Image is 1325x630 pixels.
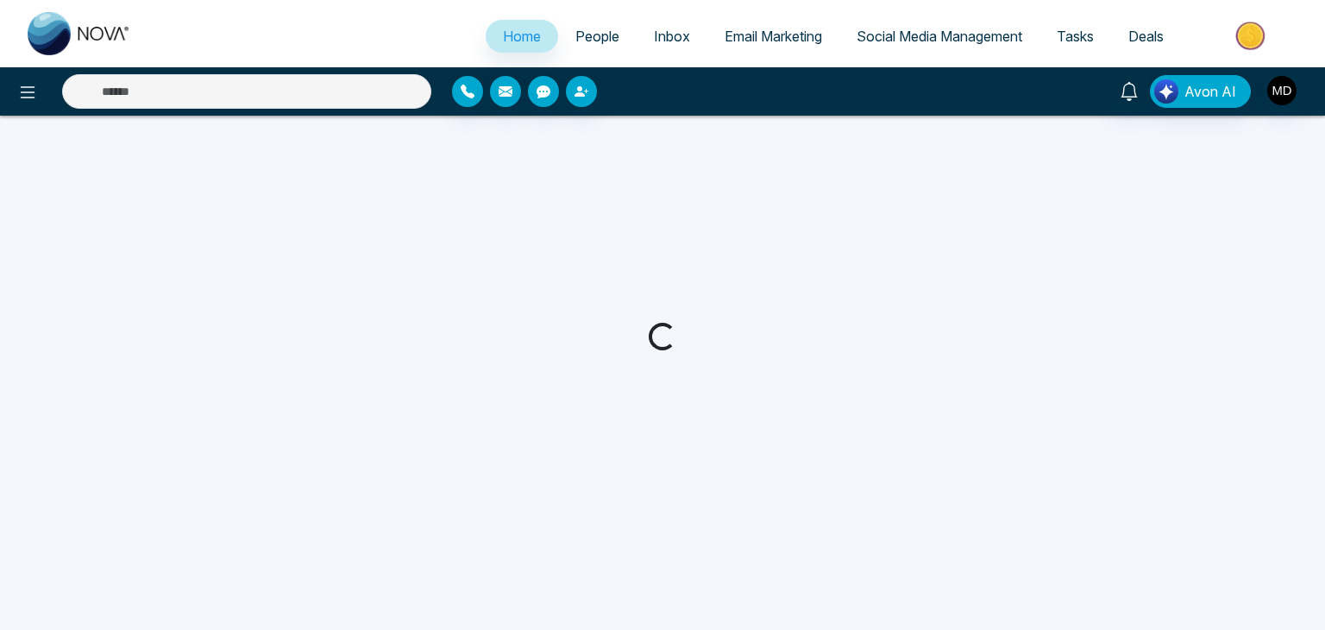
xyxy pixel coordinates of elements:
img: Nova CRM Logo [28,12,131,55]
a: Social Media Management [839,20,1039,53]
span: Avon AI [1184,81,1236,102]
span: Tasks [1057,28,1094,45]
span: Inbox [654,28,690,45]
a: Email Marketing [707,20,839,53]
span: Deals [1128,28,1164,45]
img: Lead Flow [1154,79,1178,104]
a: Tasks [1039,20,1111,53]
img: User Avatar [1267,76,1297,105]
a: Home [486,20,558,53]
a: Inbox [637,20,707,53]
span: Home [503,28,541,45]
span: Social Media Management [857,28,1022,45]
a: Deals [1111,20,1181,53]
span: Email Marketing [725,28,822,45]
button: Avon AI [1150,75,1251,108]
a: People [558,20,637,53]
span: People [575,28,619,45]
img: Market-place.gif [1190,16,1315,55]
